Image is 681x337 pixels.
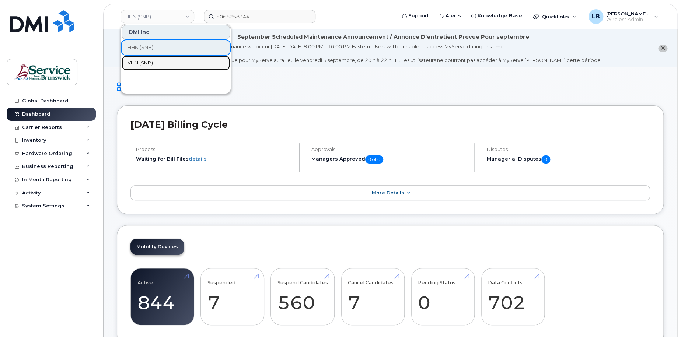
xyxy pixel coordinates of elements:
[311,155,468,164] h5: Managers Approved
[137,273,187,321] a: Active 844
[130,239,184,255] a: Mobility Devices
[165,43,602,64] div: MyServe scheduled maintenance will occur [DATE][DATE] 8:00 PM - 10:00 PM Eastern. Users will be u...
[541,155,550,164] span: 0
[136,155,293,162] li: Waiting for Bill Files
[189,156,207,162] a: details
[207,273,257,321] a: Suspended 7
[348,273,398,321] a: Cancel Candidates 7
[130,119,650,130] h2: [DATE] Billing Cycle
[128,59,153,67] span: VHN (SNB)
[122,56,230,70] a: VHN (SNB)
[136,147,293,152] h4: Process
[122,25,230,39] div: DMI Inc
[418,273,468,321] a: Pending Status 0
[311,147,468,152] h4: Approvals
[117,81,664,94] h1: Dashboard
[128,44,153,51] span: HHN (SNB)
[658,45,667,52] button: close notification
[277,273,328,321] a: Suspend Candidates 560
[371,190,404,196] span: More Details
[487,155,650,164] h5: Managerial Disputes
[487,147,650,152] h4: Disputes
[488,273,538,321] a: Data Conflicts 702
[122,40,230,55] a: HHN (SNB)
[365,155,383,164] span: 0 of 0
[237,33,529,41] div: September Scheduled Maintenance Announcement / Annonce D'entretient Prévue Pour septembre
